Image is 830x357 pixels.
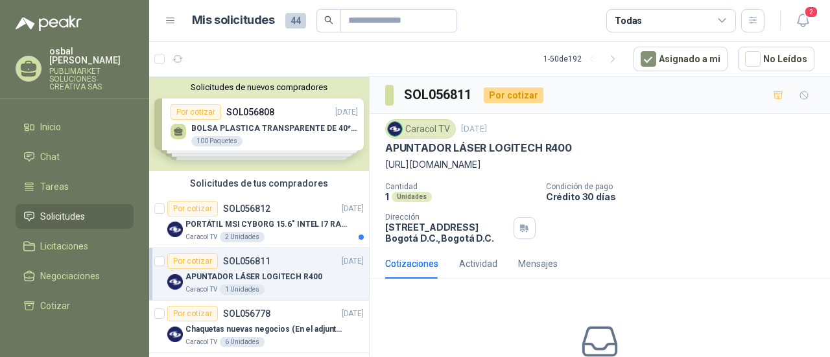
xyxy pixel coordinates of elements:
[738,47,814,71] button: No Leídos
[40,209,85,224] span: Solicitudes
[220,284,265,295] div: 1 Unidades
[149,301,369,353] a: Por cotizarSOL056778[DATE] Company LogoChaquetas nuevas negocios (En el adjunto mas informacion)C...
[484,87,543,103] div: Por cotizar
[49,67,134,91] p: PUBLIMARKET SOLUCIONES CREATIVA SAS
[385,141,572,155] p: APUNTADOR LÁSER LOGITECH R400
[791,9,814,32] button: 2
[385,191,389,202] p: 1
[185,323,347,336] p: Chaquetas nuevas negocios (En el adjunto mas informacion)
[16,144,134,169] a: Chat
[461,123,487,135] p: [DATE]
[185,284,217,295] p: Caracol TV
[404,85,473,105] h3: SOL056811
[385,257,438,271] div: Cotizaciones
[804,6,818,18] span: 2
[167,274,183,290] img: Company Logo
[223,309,270,318] p: SOL056778
[220,337,265,347] div: 6 Unidades
[16,234,134,259] a: Licitaciones
[285,13,306,29] span: 44
[342,255,364,268] p: [DATE]
[49,47,134,65] p: osbal [PERSON_NAME]
[167,327,183,342] img: Company Logo
[546,182,825,191] p: Condición de pago
[634,47,728,71] button: Asignado a mi
[518,257,558,271] div: Mensajes
[40,299,70,313] span: Cotizar
[459,257,497,271] div: Actividad
[167,222,183,237] img: Company Logo
[385,157,814,172] p: [URL][DOMAIN_NAME]
[185,232,217,242] p: Caracol TV
[149,171,369,196] div: Solicitudes de tus compradores
[40,150,60,164] span: Chat
[543,49,623,69] div: 1 - 50 de 192
[392,192,432,202] div: Unidades
[615,14,642,28] div: Todas
[167,306,218,321] div: Por cotizar
[220,232,265,242] div: 2 Unidades
[40,179,69,194] span: Tareas
[40,239,88,253] span: Licitaciones
[324,16,333,25] span: search
[167,201,218,216] div: Por cotizar
[185,337,217,347] p: Caracol TV
[149,248,369,301] a: Por cotizarSOL056811[DATE] Company LogoAPUNTADOR LÁSER LOGITECH R400Caracol TV1 Unidades
[16,16,82,31] img: Logo peakr
[192,11,275,30] h1: Mis solicitudes
[342,203,364,215] p: [DATE]
[154,82,364,92] button: Solicitudes de nuevos compradores
[149,196,369,248] a: Por cotizarSOL056812[DATE] Company LogoPORTÁTIL MSI CYBORG 15.6" INTEL I7 RAM 32GB - 1 TB / Nvidi...
[388,122,402,136] img: Company Logo
[40,269,100,283] span: Negociaciones
[16,115,134,139] a: Inicio
[16,294,134,318] a: Cotizar
[149,77,369,171] div: Solicitudes de nuevos compradoresPor cotizarSOL056808[DATE] BOLSA PLASTICA TRANSPARENTE DE 40*60 ...
[385,213,508,222] p: Dirección
[385,222,508,244] p: [STREET_ADDRESS] Bogotá D.C. , Bogotá D.C.
[40,120,61,134] span: Inicio
[385,182,536,191] p: Cantidad
[16,264,134,288] a: Negociaciones
[342,308,364,320] p: [DATE]
[223,204,270,213] p: SOL056812
[223,257,270,266] p: SOL056811
[385,119,456,139] div: Caracol TV
[16,174,134,199] a: Tareas
[546,191,825,202] p: Crédito 30 días
[185,218,347,231] p: PORTÁTIL MSI CYBORG 15.6" INTEL I7 RAM 32GB - 1 TB / Nvidia GeForce RTX 4050
[16,204,134,229] a: Solicitudes
[167,253,218,269] div: Por cotizar
[185,271,322,283] p: APUNTADOR LÁSER LOGITECH R400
